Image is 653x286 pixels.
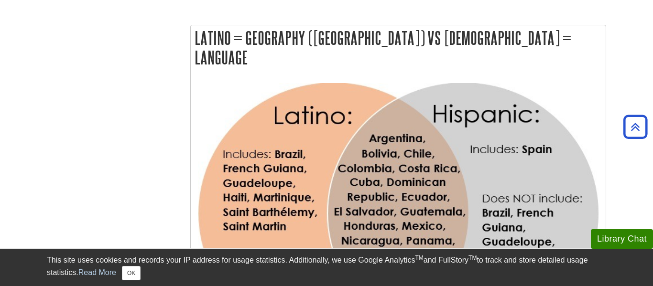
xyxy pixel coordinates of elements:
[47,254,606,280] div: This site uses cookies and records your IP address for usage statistics. Additionally, we use Goo...
[78,268,116,276] a: Read More
[591,229,653,249] button: Library Chat
[191,25,606,70] h2: Latino = Geography ([GEOGRAPHIC_DATA]) vs [DEMOGRAPHIC_DATA] = Language
[468,254,477,261] sup: TM
[122,266,141,280] button: Close
[620,120,651,133] a: Back to Top
[415,254,423,261] sup: TM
